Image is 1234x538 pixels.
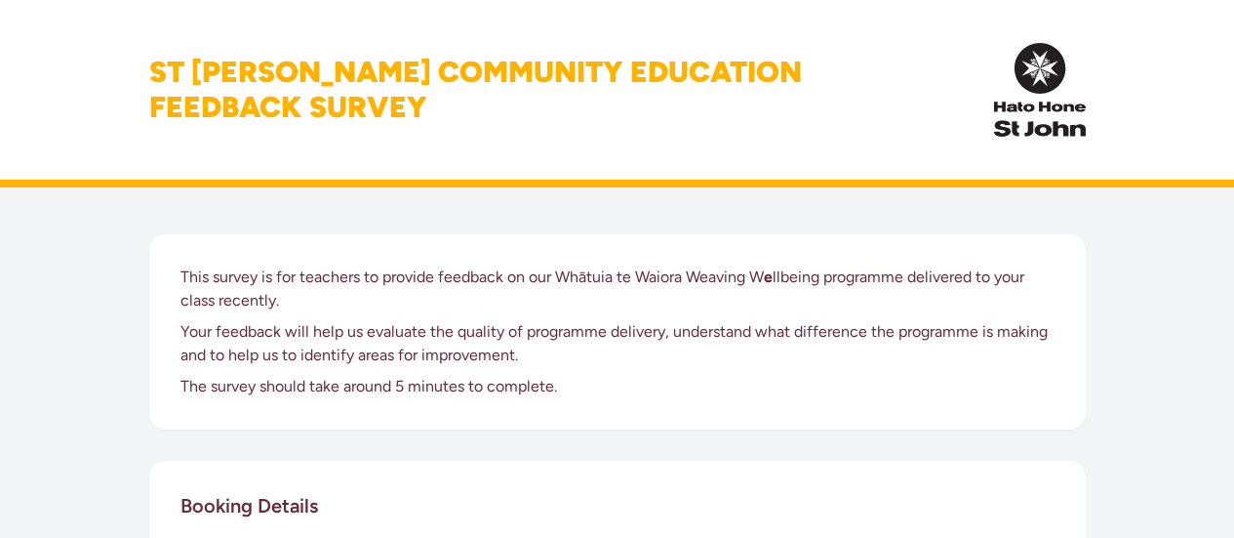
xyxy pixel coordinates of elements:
[994,43,1085,137] img: InPulse
[149,55,802,125] h1: St [PERSON_NAME] Community Education Feedback Survey
[180,266,1055,312] p: This survey is for teachers to provide feedback on our Whātuia te Waiora Weaving W llbeing progra...
[180,320,1055,367] p: Your feedback will help us evaluate the quality of programme delivery, understand what difference...
[764,268,773,286] strong: e
[180,492,318,519] h2: Booking Details
[180,375,1055,398] p: The survey should take around 5 minutes to complete.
